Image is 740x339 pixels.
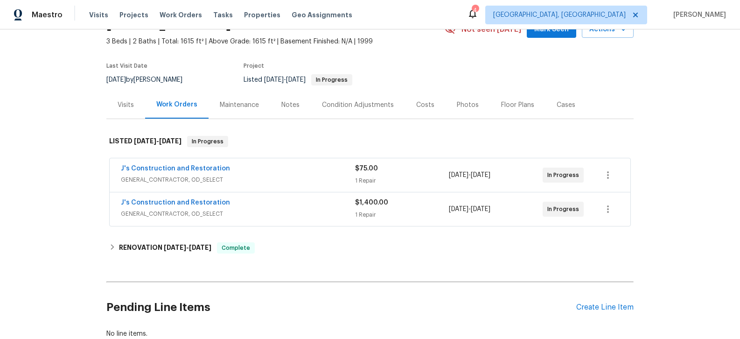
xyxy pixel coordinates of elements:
[134,138,182,144] span: -
[557,100,575,110] div: Cases
[121,199,230,206] a: J's Construction and Restoration
[416,100,434,110] div: Costs
[547,205,583,214] span: In Progress
[244,10,280,20] span: Properties
[670,10,726,20] span: [PERSON_NAME]
[213,12,233,18] span: Tasks
[218,243,254,253] span: Complete
[471,172,490,178] span: [DATE]
[264,77,284,83] span: [DATE]
[164,244,211,251] span: -
[89,10,108,20] span: Visits
[106,20,231,29] h2: [STREET_ADDRESS]
[449,205,490,214] span: -
[106,329,634,339] div: No line items.
[355,210,449,219] div: 1 Repair
[121,165,230,172] a: J's Construction and Restoration
[106,237,634,259] div: RENOVATION [DATE]-[DATE]Complete
[164,244,186,251] span: [DATE]
[355,199,388,206] span: $1,400.00
[461,25,521,34] span: Not seen [DATE]
[582,21,634,38] button: Actions
[188,137,227,146] span: In Progress
[160,10,202,20] span: Work Orders
[281,100,300,110] div: Notes
[119,242,211,254] h6: RENOVATION
[220,100,259,110] div: Maintenance
[106,74,194,85] div: by [PERSON_NAME]
[121,209,355,219] span: GENERAL_CONTRACTOR, OD_SELECT
[449,206,468,212] span: [DATE]
[527,21,576,38] button: Mark Seen
[106,286,576,329] h2: Pending Line Items
[32,10,63,20] span: Maestro
[292,10,352,20] span: Geo Assignments
[286,77,306,83] span: [DATE]
[106,63,147,69] span: Last Visit Date
[457,100,479,110] div: Photos
[449,172,468,178] span: [DATE]
[119,10,148,20] span: Projects
[121,175,355,184] span: GENERAL_CONTRACTOR, OD_SELECT
[106,37,445,46] span: 3 Beds | 2 Baths | Total: 1615 ft² | Above Grade: 1615 ft² | Basement Finished: N/A | 1999
[118,100,134,110] div: Visits
[449,170,490,180] span: -
[547,170,583,180] span: In Progress
[244,77,352,83] span: Listed
[156,100,197,109] div: Work Orders
[355,176,449,185] div: 1 Repair
[134,138,156,144] span: [DATE]
[534,24,569,35] span: Mark Seen
[106,127,634,156] div: LISTED [DATE]-[DATE]In Progress
[322,100,394,110] div: Condition Adjustments
[159,138,182,144] span: [DATE]
[312,77,351,83] span: In Progress
[472,6,478,15] div: 4
[493,10,626,20] span: [GEOGRAPHIC_DATA], [GEOGRAPHIC_DATA]
[106,77,126,83] span: [DATE]
[576,303,634,312] div: Create Line Item
[264,77,306,83] span: -
[501,100,534,110] div: Floor Plans
[589,24,626,35] span: Actions
[244,63,264,69] span: Project
[189,244,211,251] span: [DATE]
[109,136,182,147] h6: LISTED
[355,165,378,172] span: $75.00
[471,206,490,212] span: [DATE]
